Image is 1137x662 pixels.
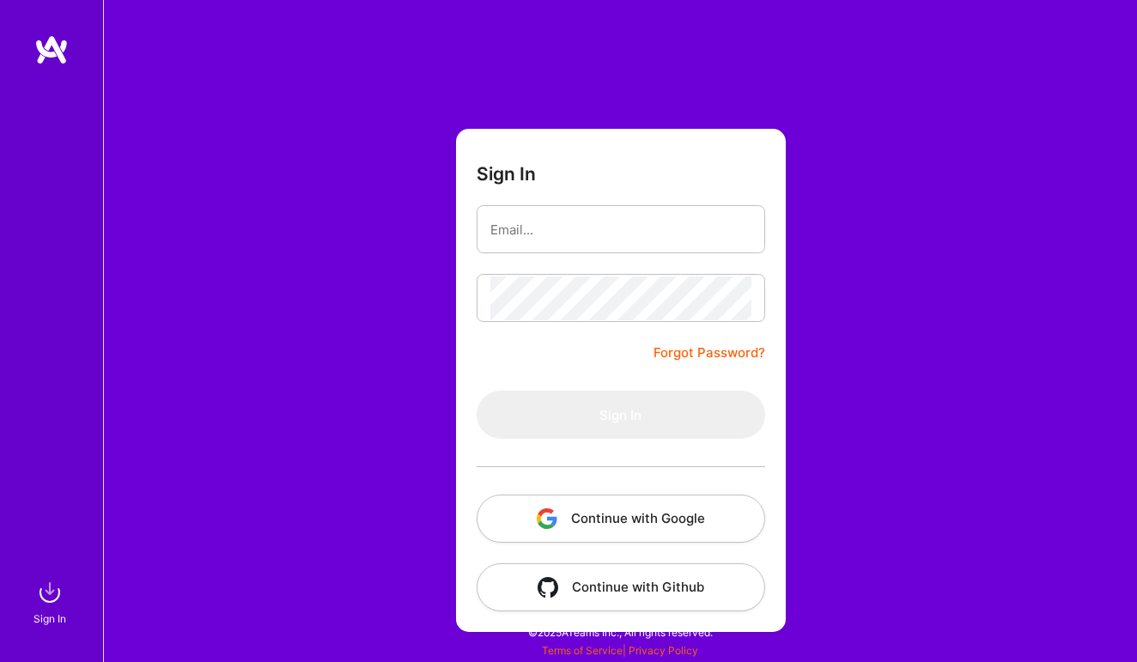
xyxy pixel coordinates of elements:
img: sign in [33,575,67,610]
a: sign inSign In [36,575,67,628]
h3: Sign In [477,163,536,185]
img: icon [538,577,558,598]
span: | [542,644,698,657]
button: Sign In [477,391,765,439]
a: Privacy Policy [629,644,698,657]
a: Forgot Password? [654,343,765,363]
img: logo [34,34,69,65]
button: Continue with Github [477,563,765,611]
input: Email... [490,208,751,252]
button: Continue with Google [477,495,765,543]
div: © 2025 ATeams Inc., All rights reserved. [103,610,1137,653]
img: icon [537,508,557,529]
div: Sign In [33,610,66,628]
a: Terms of Service [542,644,623,657]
